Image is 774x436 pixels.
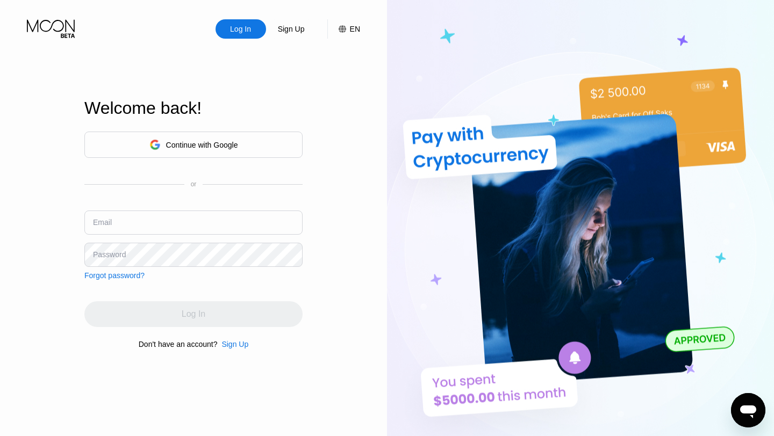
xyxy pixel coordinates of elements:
[84,271,145,280] div: Forgot password?
[216,19,266,39] div: Log In
[221,340,248,348] div: Sign Up
[93,250,126,259] div: Password
[84,132,303,158] div: Continue with Google
[191,180,197,188] div: or
[229,24,252,34] div: Log In
[217,340,248,348] div: Sign Up
[84,98,303,118] div: Welcome back!
[277,24,306,34] div: Sign Up
[731,393,765,427] iframe: Button to launch messaging window
[327,19,360,39] div: EN
[139,340,218,348] div: Don't have an account?
[350,25,360,33] div: EN
[93,218,112,227] div: Email
[266,19,317,39] div: Sign Up
[166,141,238,149] div: Continue with Google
